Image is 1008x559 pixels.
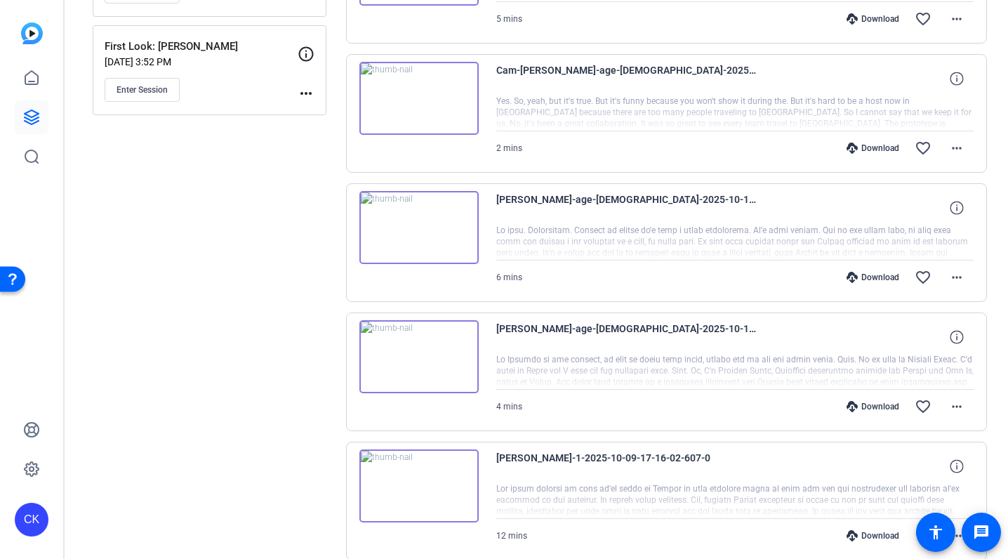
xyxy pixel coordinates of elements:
[359,191,479,264] img: thumb-nail
[840,272,906,283] div: Download
[496,449,756,483] span: [PERSON_NAME]-1-2025-10-09-17-16-02-607-0
[496,531,527,541] span: 12 mins
[915,11,931,27] mat-icon: favorite_border
[915,527,931,544] mat-icon: favorite_border
[105,78,180,102] button: Enter Session
[915,269,931,286] mat-icon: favorite_border
[840,530,906,541] div: Download
[105,39,298,55] p: First Look: [PERSON_NAME]
[915,398,931,415] mat-icon: favorite_border
[496,272,522,282] span: 6 mins
[948,11,965,27] mat-icon: more_horiz
[496,143,522,153] span: 2 mins
[359,320,479,393] img: thumb-nail
[496,402,522,412] span: 4 mins
[105,56,298,67] p: [DATE] 3:52 PM
[359,449,479,522] img: thumb-nail
[840,401,906,412] div: Download
[496,191,756,225] span: [PERSON_NAME]-age-[DEMOGRAPHIC_DATA]-2025-10-10-09-55-07-381-0
[359,62,479,135] img: thumb-nail
[496,320,756,354] span: [PERSON_NAME]-age-[DEMOGRAPHIC_DATA]-2025-10-10-09-50-29-166-0
[948,398,965,415] mat-icon: more_horiz
[496,62,756,96] span: Cam-[PERSON_NAME]-age-[DEMOGRAPHIC_DATA]-2025-10-10-10-01-32-450-0
[948,140,965,157] mat-icon: more_horiz
[21,22,43,44] img: blue-gradient.svg
[948,269,965,286] mat-icon: more_horiz
[948,527,965,544] mat-icon: more_horiz
[840,143,906,154] div: Download
[915,140,931,157] mat-icon: favorite_border
[298,85,314,102] mat-icon: more_horiz
[15,503,48,537] div: CK
[496,14,522,24] span: 5 mins
[840,13,906,25] div: Download
[973,524,990,541] mat-icon: message
[927,524,944,541] mat-icon: accessibility
[117,84,168,96] span: Enter Session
